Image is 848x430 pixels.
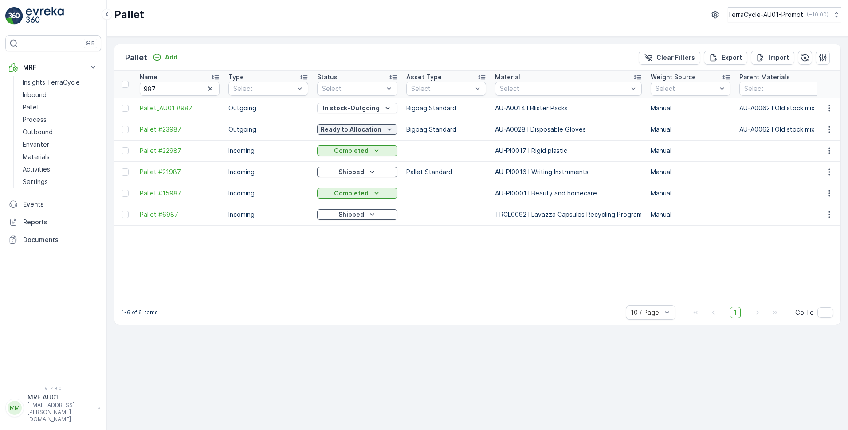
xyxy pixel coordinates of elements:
p: Select [233,84,294,93]
p: Documents [23,235,98,244]
p: Status [317,73,338,82]
td: Manual [646,161,735,183]
a: Insights TerraCycle [19,76,101,89]
a: Pallet [19,101,101,113]
p: Material [495,73,520,82]
p: Name [140,73,157,82]
div: Toggle Row Selected [122,126,129,133]
p: Reports [23,218,98,227]
td: Incoming [224,183,313,204]
td: Outgoing [224,98,313,119]
td: Pallet Standard [402,161,491,183]
p: MRF.AU01 [27,393,93,402]
td: Manual [646,140,735,161]
p: ⌘B [86,40,95,47]
div: Toggle Row Selected [122,190,129,197]
td: Incoming [224,140,313,161]
p: In stock-Outgoing [323,104,380,113]
span: 1 [730,307,741,318]
span: v 1.49.0 [5,386,101,391]
td: AU-PI0016 I Writing Instruments [491,161,646,183]
p: Pallet [23,103,39,112]
p: MRF [23,63,83,72]
span: Pallet #23987 [140,125,220,134]
p: Activities [23,165,50,174]
a: Activities [19,163,101,176]
div: Toggle Row Selected [122,147,129,154]
button: Completed [317,188,397,199]
a: Materials [19,151,101,163]
td: Manual [646,204,735,225]
p: ( +10:00 ) [807,11,828,18]
div: MM [8,401,22,415]
button: Completed [317,145,397,156]
button: Import [751,51,794,65]
a: Process [19,113,101,126]
p: Select [500,84,628,93]
p: Type [228,73,244,82]
p: Settings [23,177,48,186]
p: Asset Type [406,73,442,82]
button: MRF [5,59,101,76]
p: Outbound [23,128,53,137]
p: Events [23,200,98,209]
button: Shipped [317,167,397,177]
a: Pallet #15987 [140,189,220,198]
a: Envanter [19,138,101,151]
span: Go To [795,308,814,317]
a: Pallet_AU01 #987 [140,104,220,113]
td: Manual [646,183,735,204]
p: Select [322,84,384,93]
p: Completed [334,146,369,155]
button: Clear Filters [639,51,700,65]
p: Clear Filters [656,53,695,62]
button: Export [704,51,747,65]
p: Select [656,84,717,93]
td: AU-PI0017 I Rigid plastic [491,140,646,161]
td: Incoming [224,204,313,225]
p: Inbound [23,90,47,99]
p: Shipped [338,210,364,219]
button: TerraCycle-AU01-Prompt(+10:00) [728,7,841,22]
p: TerraCycle-AU01-Prompt [728,10,803,19]
a: Pallet #22987 [140,146,220,155]
a: Events [5,195,101,213]
td: Manual [646,98,735,119]
td: Incoming [224,161,313,183]
button: Shipped [317,209,397,220]
button: In stock-Outgoing [317,103,397,113]
img: logo_light-DOdMpM7g.png [26,7,64,25]
a: Settings [19,176,101,188]
div: Toggle Row Selected [122,168,129,176]
p: Pallet [114,8,144,22]
a: Documents [5,231,101,249]
div: Toggle Row Selected [122,211,129,218]
p: Process [23,115,47,124]
td: AU-A0014 I Blister Packs [491,98,646,119]
p: Parent Materials [739,73,790,82]
a: Pallet #6987 [140,210,220,219]
button: Ready to Allocation [317,124,397,135]
p: Shipped [338,168,364,176]
td: AU-A0028 I Disposable Gloves [491,119,646,140]
p: [EMAIL_ADDRESS][PERSON_NAME][DOMAIN_NAME] [27,402,93,423]
button: MMMRF.AU01[EMAIL_ADDRESS][PERSON_NAME][DOMAIN_NAME] [5,393,101,423]
td: Manual [646,119,735,140]
td: AU-PI0001 I Beauty and homecare [491,183,646,204]
a: Inbound [19,89,101,101]
p: Select [411,84,472,93]
td: Bigbag Standard [402,119,491,140]
p: Weight Source [651,73,696,82]
p: Completed [334,189,369,198]
input: Search [140,82,220,96]
p: Pallet [125,51,147,64]
a: Outbound [19,126,101,138]
p: Ready to Allocation [321,125,381,134]
div: Toggle Row Selected [122,105,129,112]
img: logo [5,7,23,25]
button: Add [149,52,181,63]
